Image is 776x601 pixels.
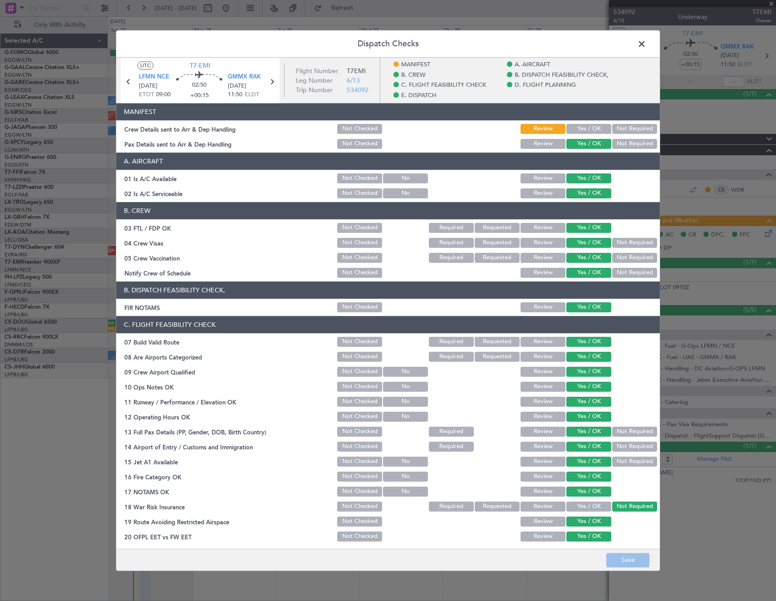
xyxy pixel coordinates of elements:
header: Dispatch Checks [116,30,660,58]
button: Not Required [612,442,657,452]
button: Not Required [612,253,657,263]
button: Yes / OK [566,173,611,183]
button: Yes / OK [566,427,611,437]
button: Yes / OK [566,352,611,362]
button: Yes / OK [566,223,611,233]
button: Yes / OK [566,472,611,482]
button: Yes / OK [566,238,611,248]
button: Yes / OK [566,302,611,312]
button: Yes / OK [566,124,611,134]
button: Yes / OK [566,457,611,467]
button: Yes / OK [566,532,611,542]
button: Not Required [612,427,657,437]
button: Not Required [612,139,657,149]
button: Yes / OK [566,337,611,347]
button: Not Required [612,502,657,512]
button: Yes / OK [566,412,611,422]
button: Yes / OK [566,502,611,512]
button: Yes / OK [566,382,611,392]
button: Not Required [612,457,657,467]
button: Yes / OK [566,268,611,278]
button: Yes / OK [566,397,611,407]
button: Yes / OK [566,442,611,452]
button: Yes / OK [566,517,611,527]
button: Yes / OK [566,188,611,198]
button: Not Required [612,124,657,134]
button: Yes / OK [566,253,611,263]
button: Not Required [612,268,657,278]
button: Yes / OK [566,487,611,497]
button: Not Required [612,238,657,248]
button: Yes / OK [566,367,611,377]
button: Yes / OK [566,139,611,149]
